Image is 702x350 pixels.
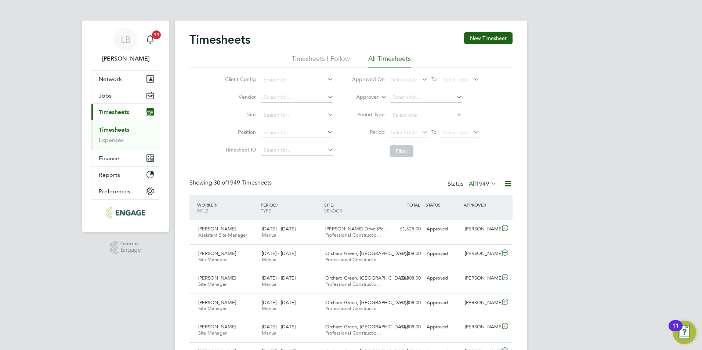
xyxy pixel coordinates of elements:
[106,207,145,219] img: pcrnet-logo-retina.png
[333,202,334,208] span: /
[462,297,500,309] div: [PERSON_NAME]
[143,28,158,51] a: 11
[120,241,141,247] span: Powered by
[673,321,696,344] button: Open Resource Center, 11 new notifications
[424,272,462,284] div: Approved
[276,202,278,208] span: /
[223,146,256,153] label: Timesheet ID
[120,247,141,253] span: Engage
[197,208,208,214] span: ROLE
[262,250,296,256] span: [DATE] - [DATE]
[262,256,278,263] span: Manual
[91,207,160,219] a: Go to home page
[99,76,122,83] span: Network
[462,321,500,333] div: [PERSON_NAME]
[223,111,256,118] label: Site
[91,120,160,150] div: Timesheets
[262,226,296,232] span: [DATE] - [DATE]
[189,179,273,187] div: Showing
[121,35,131,44] span: LB
[368,54,411,68] li: All Timesheets
[325,324,408,330] span: Orchard Green, [GEOGRAPHIC_DATA]
[261,128,333,138] input: Search for...
[429,74,439,84] span: To
[325,299,408,306] span: Orchard Green, [GEOGRAPHIC_DATA]
[352,111,385,118] label: Period Type
[110,241,141,255] a: Powered byEngage
[198,275,236,281] span: [PERSON_NAME]
[443,129,469,136] span: Select date
[99,155,119,162] span: Finance
[198,324,236,330] span: [PERSON_NAME]
[262,305,278,311] span: Manual
[407,202,420,208] span: TOTAL
[448,179,498,189] div: Status
[429,127,439,137] span: To
[91,87,160,103] button: Jobs
[99,92,112,99] span: Jobs
[424,198,462,211] div: STATUS
[325,232,381,238] span: Professional Constructio…
[322,198,386,217] div: SITE
[672,326,679,335] div: 11
[386,297,424,309] div: £2,808.00
[262,281,278,287] span: Manual
[345,94,379,101] label: Approver
[352,129,385,135] label: Period
[152,30,161,39] span: 11
[91,54,160,63] span: Lauren Bowron
[261,208,271,214] span: TYPE
[223,129,256,135] label: Position
[91,28,160,63] a: LB[PERSON_NAME]
[325,226,388,232] span: [PERSON_NAME] Drive (Re…
[198,250,236,256] span: [PERSON_NAME]
[462,198,500,211] div: APPROVER
[99,171,120,178] span: Reports
[214,179,272,186] span: 1949 Timesheets
[223,76,256,83] label: Client Config
[325,250,408,256] span: Orchard Green, [GEOGRAPHIC_DATA]
[198,256,227,263] span: Site Manager
[386,248,424,260] div: £2,808.00
[99,126,129,133] a: Timesheets
[462,223,500,235] div: [PERSON_NAME]
[386,321,424,333] div: £2,808.00
[424,297,462,309] div: Approved
[352,76,385,83] label: Approved On
[462,272,500,284] div: [PERSON_NAME]
[195,198,259,217] div: WORKER
[198,305,227,311] span: Site Manager
[91,167,160,183] button: Reports
[464,32,513,44] button: New Timesheet
[189,32,250,47] h2: Timesheets
[390,110,462,120] input: Select one
[91,71,160,87] button: Network
[91,150,160,166] button: Finance
[469,180,496,187] label: All
[99,188,130,195] span: Preferences
[262,330,278,336] span: Manual
[216,202,217,208] span: /
[262,324,296,330] span: [DATE] - [DATE]
[324,208,342,214] span: VENDOR
[476,180,489,187] span: 1949
[198,232,247,238] span: Assistant Site Manager
[214,179,227,186] span: 30 of
[424,223,462,235] div: Approved
[198,330,227,336] span: Site Manager
[391,76,417,83] span: Select date
[390,145,413,157] button: Filter
[198,226,236,232] span: [PERSON_NAME]
[462,248,500,260] div: [PERSON_NAME]
[443,76,469,83] span: Select date
[325,330,381,336] span: Professional Constructio…
[261,145,333,156] input: Search for...
[223,94,256,100] label: Vendor
[91,183,160,199] button: Preferences
[424,321,462,333] div: Approved
[386,272,424,284] div: £2,808.00
[82,21,169,232] nav: Main navigation
[259,198,322,217] div: PERIOD
[261,75,333,85] input: Search for...
[262,275,296,281] span: [DATE] - [DATE]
